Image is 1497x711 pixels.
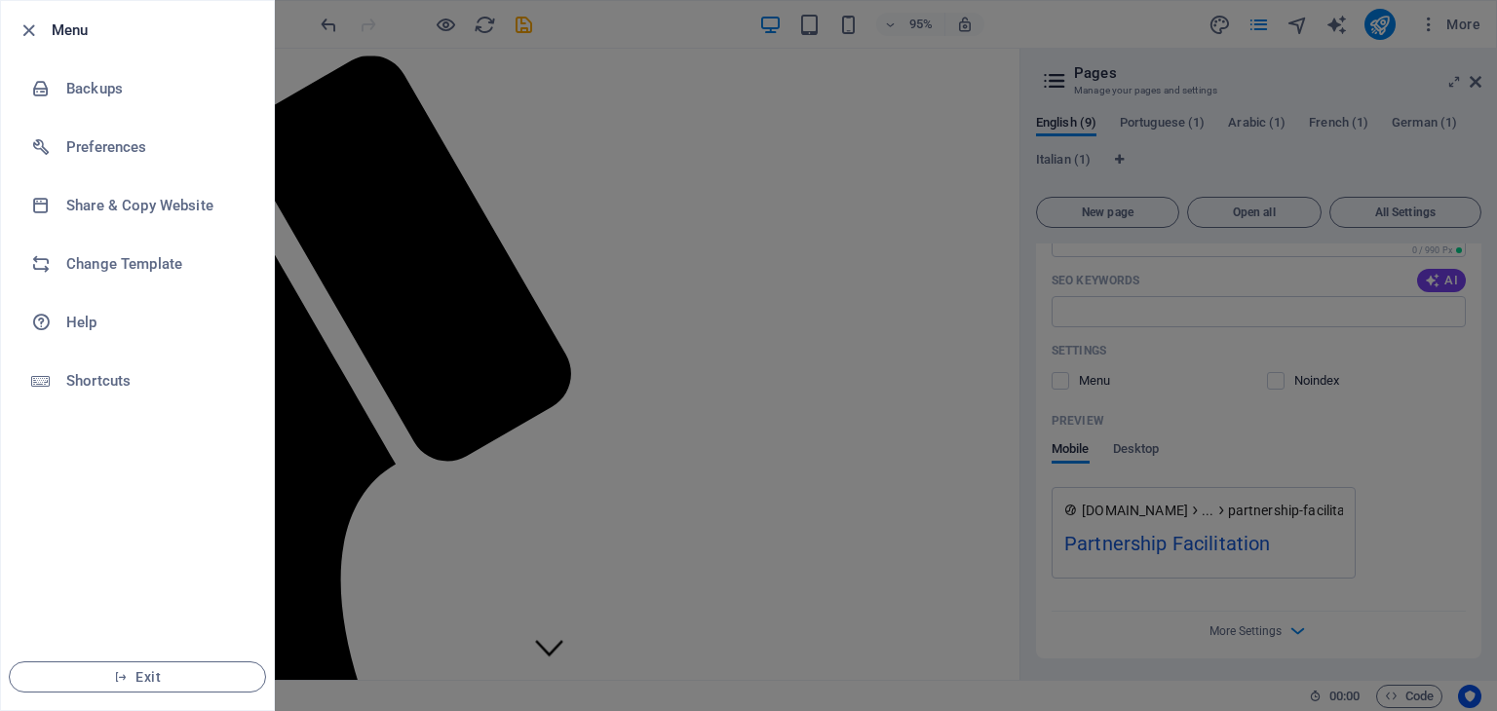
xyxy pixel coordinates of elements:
h6: Shortcuts [66,369,247,393]
button: Exit [9,661,266,692]
h6: Preferences [66,135,247,159]
a: Help [1,293,274,352]
h6: Menu [52,19,258,42]
h6: Share & Copy Website [66,194,247,217]
h6: Help [66,311,247,334]
h6: Backups [66,77,247,100]
h6: Change Template [66,252,247,276]
span: Exit [25,669,249,685]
